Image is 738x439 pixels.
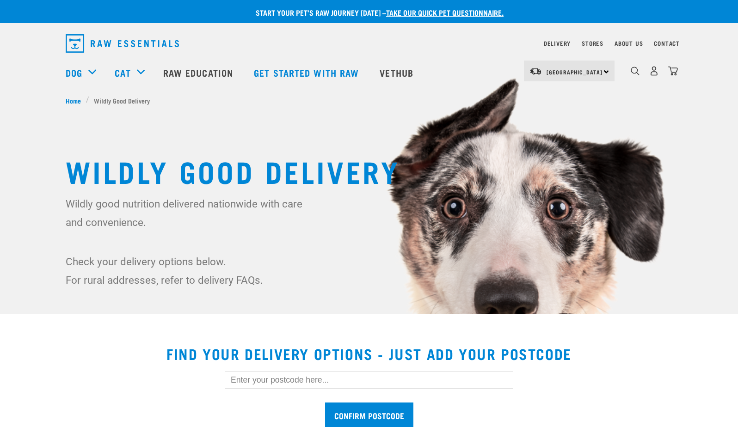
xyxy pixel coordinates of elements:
a: Stores [582,42,603,45]
p: Wildly good nutrition delivered nationwide with care and convenience. [66,195,308,232]
a: Delivery [544,42,571,45]
a: About Us [615,42,643,45]
img: Raw Essentials Logo [66,34,179,53]
input: Confirm postcode [325,402,413,427]
nav: dropdown navigation [58,30,680,56]
a: Cat [115,66,130,79]
input: Enter your postcode here... [225,371,513,389]
a: Get started with Raw [245,54,370,91]
a: Raw Education [154,54,245,91]
h2: Find your delivery options - just add your postcode [11,345,727,362]
nav: breadcrumbs [66,96,672,105]
a: take our quick pet questionnaire. [386,10,504,14]
h1: Wildly Good Delivery [66,154,672,187]
span: Home [66,96,81,105]
img: home-icon-1@2x.png [631,67,640,75]
a: Home [66,96,86,105]
span: [GEOGRAPHIC_DATA] [547,70,603,73]
img: home-icon@2x.png [668,66,678,76]
a: Contact [654,42,680,45]
img: user.png [649,66,659,76]
a: Dog [66,66,82,79]
a: Vethub [370,54,425,91]
img: van-moving.png [529,67,542,75]
p: Check your delivery options below. For rural addresses, refer to delivery FAQs. [66,252,308,289]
